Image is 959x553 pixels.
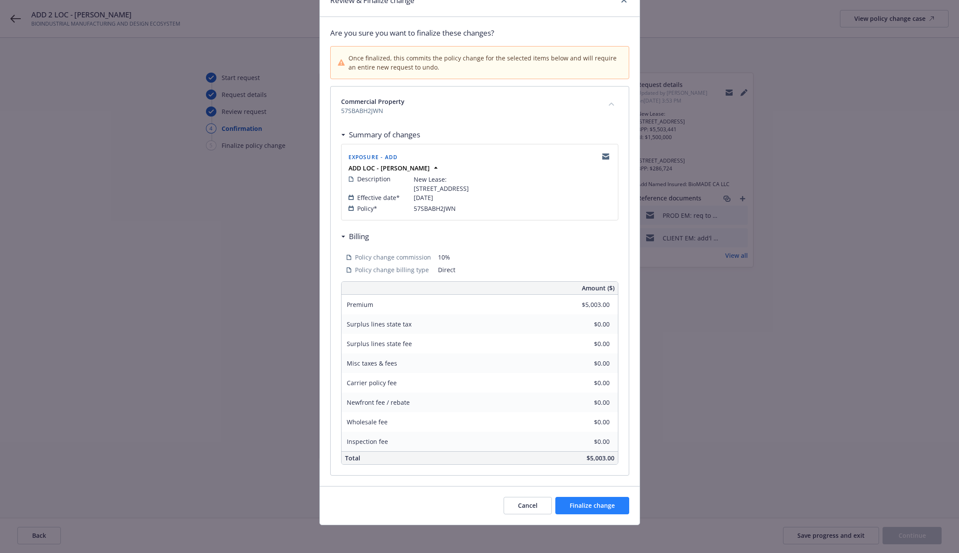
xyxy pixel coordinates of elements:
[438,253,613,262] span: 10%
[341,231,369,242] div: Billing
[558,435,615,448] input: 0.00
[558,298,615,311] input: 0.00
[357,204,377,213] span: Policy*
[347,398,410,406] span: Newfront fee / rebate
[582,283,614,293] span: Amount ($)
[348,53,621,72] span: Once finalized, this commits the policy change for the selected items below and will require an e...
[604,97,618,111] button: collapse content
[341,129,420,140] div: Summary of changes
[330,27,629,39] span: Are you sure you want to finalize these changes?
[347,418,388,426] span: Wholesale fee
[347,340,412,348] span: Surplus lines state fee
[555,497,629,514] button: Finalize change
[347,359,397,367] span: Misc taxes & fees
[357,193,400,202] span: Effective date*
[345,454,360,462] span: Total
[558,337,615,350] input: 0.00
[341,97,597,106] span: Commercial Property
[348,153,398,161] span: Exposure - Add
[357,174,391,183] span: Description
[558,318,615,331] input: 0.00
[558,376,615,390] input: 0.00
[347,300,373,309] span: Premium
[558,396,615,409] input: 0.00
[347,437,388,446] span: Inspection fee
[355,253,431,262] span: Policy change commission
[347,320,411,328] span: Surplus lines state tax
[558,357,615,370] input: 0.00
[414,175,469,193] span: New Lease: [STREET_ADDRESS]
[587,454,614,462] span: $5,003.00
[414,204,456,213] span: 57SBABH2JWN
[518,501,538,510] span: Cancel
[348,164,430,172] strong: ADD LOC - [PERSON_NAME]
[347,379,397,387] span: Carrier policy fee
[558,416,615,429] input: 0.00
[349,231,369,242] h3: Billing
[414,193,433,202] span: [DATE]
[601,151,611,162] a: copyLogging
[341,106,597,115] span: 57SBABH2JWN
[355,265,429,274] span: Policy change billing type
[438,265,613,274] span: Direct
[504,497,552,514] button: Cancel
[331,87,629,126] div: Commercial Property57SBABH2JWNcollapse content
[349,129,420,140] h3: Summary of changes
[570,501,615,510] span: Finalize change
